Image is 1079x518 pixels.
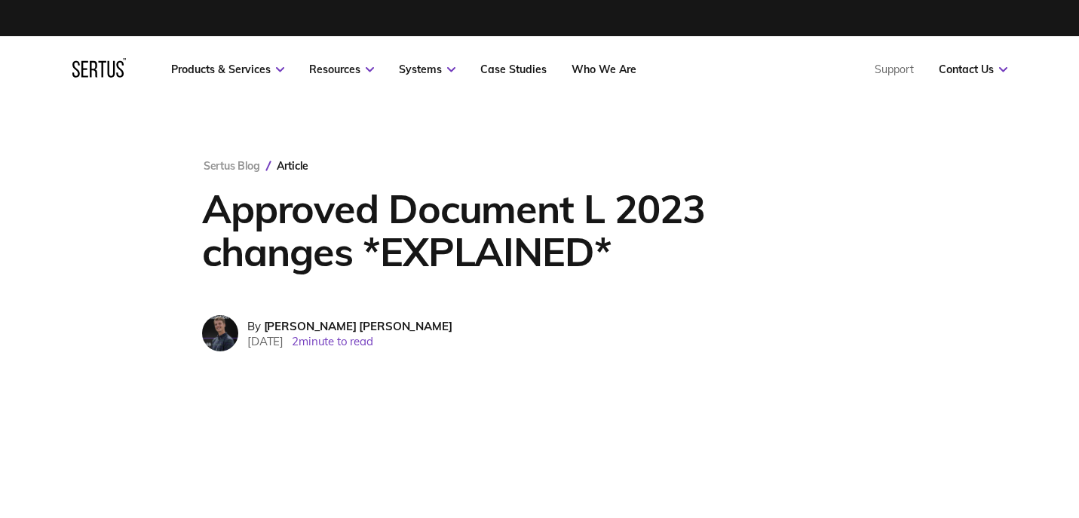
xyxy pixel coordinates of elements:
a: Who We Are [572,63,636,76]
a: Products & Services [171,63,284,76]
a: Systems [399,63,455,76]
span: [PERSON_NAME] [PERSON_NAME] [264,319,452,333]
a: Contact Us [939,63,1007,76]
a: Support [875,63,914,76]
a: Resources [309,63,374,76]
span: 2 minute to read [292,334,373,348]
a: Case Studies [480,63,547,76]
a: Sertus Blog [204,159,260,173]
h1: Approved Document L 2023 changes *EXPLAINED* [202,187,779,273]
div: By [247,319,452,333]
span: [DATE] [247,334,284,348]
